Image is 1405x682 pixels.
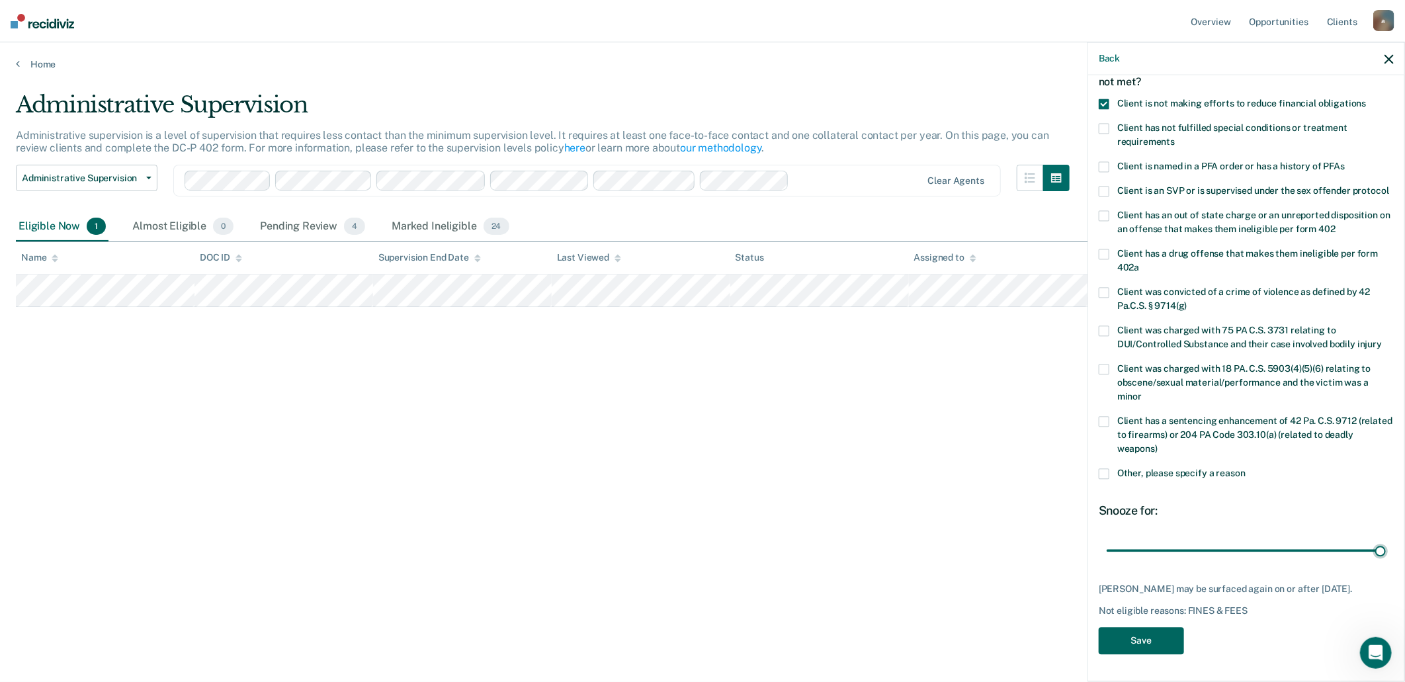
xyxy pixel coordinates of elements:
span: Client is not making efforts to reduce financial obligations [1117,99,1367,109]
div: Status [736,252,764,263]
img: Recidiviz [11,14,74,28]
span: Client was charged with 75 PA C.S. 3731 relating to DUI/Controlled Substance and their case invol... [1117,325,1382,350]
iframe: Intercom live chat [1360,637,1392,669]
span: Client has not fulfilled special conditions or treatment requirements [1117,123,1347,148]
div: Not eligible reasons: FINES & FEES [1099,606,1394,617]
a: our methodology [680,142,762,154]
div: Supervision End Date [378,252,481,263]
span: 4 [344,218,365,235]
div: Name [21,252,58,263]
div: a [1373,10,1394,31]
div: Pending Review [257,212,368,241]
span: Client was charged with 18 PA. C.S. 5903(4)(5)(6) relating to obscene/sexual material/performance... [1117,364,1371,402]
span: Client has a sentencing enhancement of 42 Pa. C.S. 9712 (related to firearms) or 204 PA Code 303.... [1117,416,1392,454]
div: Which of the following requirements has [PERSON_NAME] not met? [1099,52,1394,99]
a: Home [16,58,1389,70]
p: Administrative supervision is a level of supervision that requires less contact than the minimum ... [16,129,1049,154]
div: Eligible Now [16,212,108,241]
div: [PERSON_NAME] may be surfaced again on or after [DATE]. [1099,583,1394,595]
span: Other, please specify a reason [1117,468,1246,479]
span: 0 [213,218,234,235]
span: Client is named in a PFA order or has a history of PFAs [1117,161,1345,172]
div: Snooze for: [1099,504,1394,519]
div: Almost Eligible [130,212,236,241]
div: DOC ID [200,252,242,263]
span: 24 [484,218,509,235]
div: Clear agents [928,175,984,187]
span: Client has a drug offense that makes them ineligible per form 402a [1117,249,1378,273]
div: Last Viewed [557,252,621,263]
span: 1 [87,218,106,235]
div: Assigned to [914,252,976,263]
span: Administrative Supervision [22,173,141,184]
button: Save [1099,628,1184,655]
div: Administrative Supervision [16,91,1070,129]
button: Back [1099,53,1120,64]
a: here [564,142,585,154]
div: Marked Ineligible [389,212,511,241]
span: Client has an out of state charge or an unreported disposition on an offense that makes them inel... [1117,210,1390,235]
span: Client was convicted of a crime of violence as defined by 42 Pa.C.S. § 9714(g) [1117,287,1371,312]
span: Client is an SVP or is supervised under the sex offender protocol [1117,186,1389,196]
